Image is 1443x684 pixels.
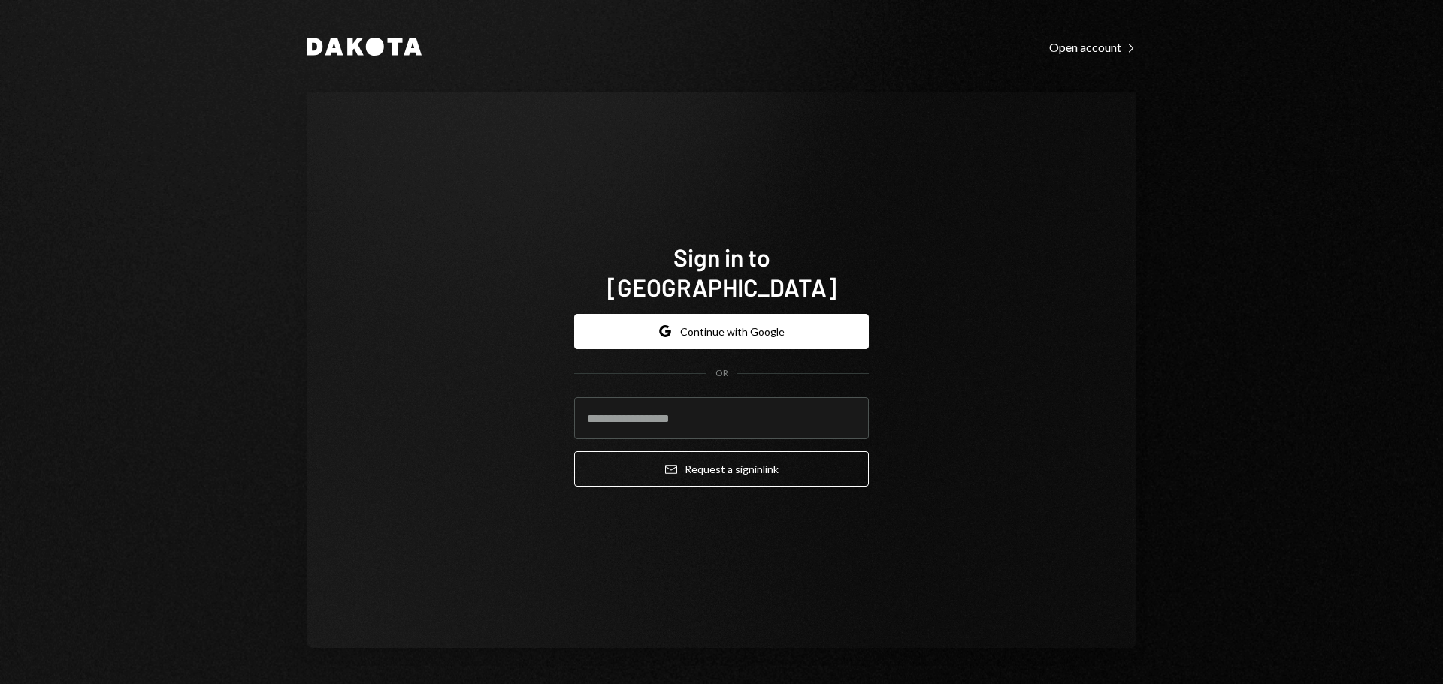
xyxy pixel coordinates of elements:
[715,367,728,380] div: OR
[574,242,869,302] h1: Sign in to [GEOGRAPHIC_DATA]
[574,451,869,487] button: Request a signinlink
[574,314,869,349] button: Continue with Google
[1049,38,1136,55] a: Open account
[1049,40,1136,55] div: Open account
